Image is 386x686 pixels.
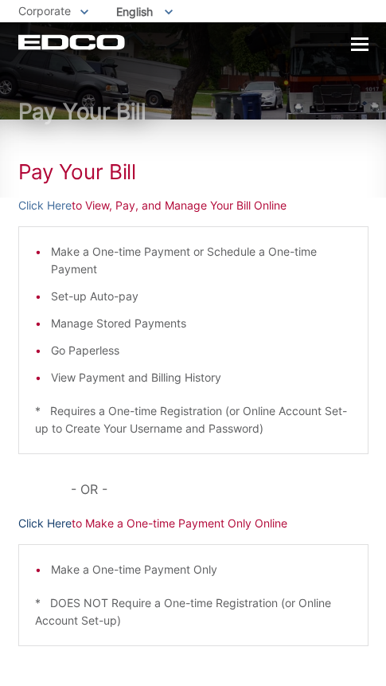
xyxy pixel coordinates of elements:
[18,34,125,50] a: EDCD logo. Return to the homepage.
[18,100,368,123] h1: Pay Your Bill
[18,159,368,185] h1: Pay Your Bill
[35,402,352,437] p: * Requires a One-time Registration (or Online Account Set-up to Create Your Username and Password)
[18,4,71,18] span: Corporate
[51,288,352,305] li: Set-up Auto-pay
[51,369,352,386] li: View Payment and Billing History
[51,342,352,359] li: Go Paperless
[51,561,352,578] li: Make a One-time Payment Only
[71,478,368,500] p: - OR -
[18,515,368,532] p: to Make a One-time Payment Only Online
[51,315,352,332] li: Manage Stored Payments
[51,243,352,278] li: Make a One-time Payment or Schedule a One-time Payment
[35,594,352,629] p: * DOES NOT Require a One-time Registration (or Online Account Set-up)
[18,197,72,214] a: Click Here
[18,515,72,532] a: Click Here
[18,197,368,214] p: to View, Pay, and Manage Your Bill Online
